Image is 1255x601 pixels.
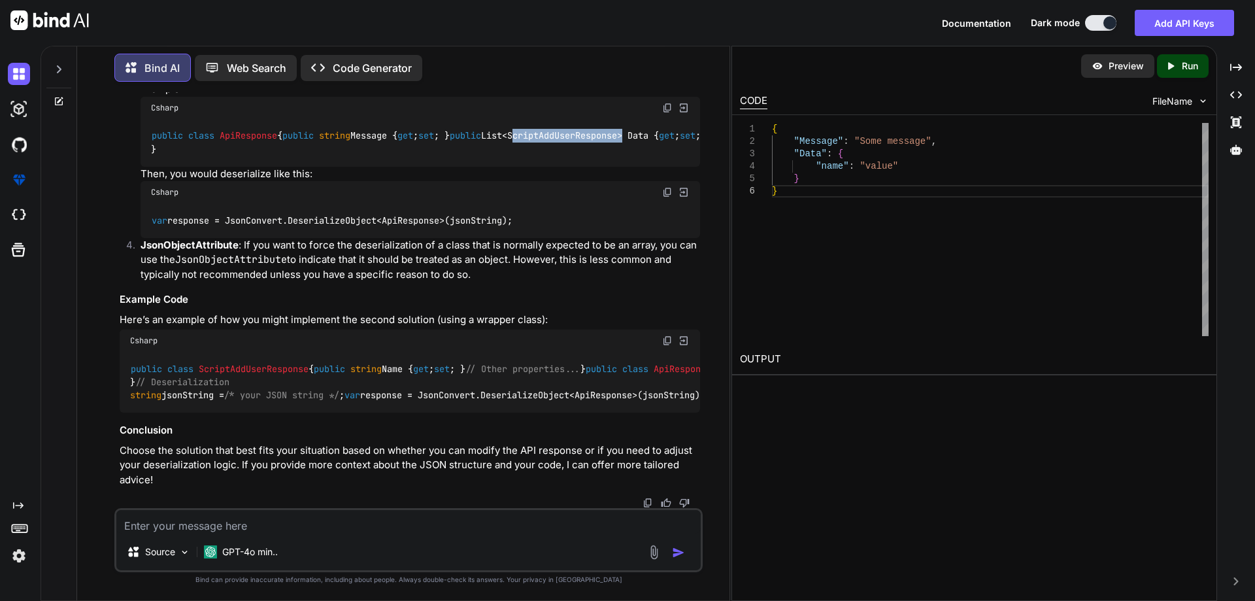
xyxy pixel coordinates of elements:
[413,363,429,375] span: get
[732,344,1216,375] h2: OUTPUT
[8,133,30,156] img: githubDark
[837,148,843,159] span: {
[188,130,214,142] span: class
[152,130,183,142] span: public
[854,136,931,146] span: "Some message"
[740,185,755,197] div: 6
[661,498,671,508] img: like
[8,545,30,567] img: settings
[740,135,755,148] div: 2
[227,60,286,76] p: Web Search
[152,215,167,226] span: var
[794,148,826,159] span: "Data"
[1135,10,1234,36] button: Add API Keys
[860,161,898,171] span: "value"
[678,102,690,114] img: Open in Browser
[179,547,190,558] img: Pick Models
[662,103,673,113] img: copy
[740,173,755,185] div: 5
[114,575,703,585] p: Bind can provide inaccurate information, including about people. Always double-check its answers....
[199,363,309,375] span: ScriptAddUserResponse
[397,130,413,142] span: get
[646,545,661,560] img: attachment
[662,335,673,346] img: copy
[224,390,339,402] span: /* your JSON string */
[1152,95,1192,108] span: FileName
[130,362,1145,403] code: { Name { ; ; } } { Message { ; ; } List<ScriptAddUserResponse> Data { ; ; } } jsonString = ; resp...
[450,130,481,142] span: public
[8,204,30,226] img: cloudideIcon
[1109,60,1144,73] p: Preview
[344,390,360,402] span: var
[816,161,848,171] span: "name"
[120,423,700,438] h3: Conclusion
[654,363,711,375] span: ApiResponse
[120,292,700,307] h3: Example Code
[10,10,89,30] img: Bind AI
[314,363,345,375] span: public
[167,363,193,375] span: class
[662,187,673,197] img: copy
[659,130,675,142] span: get
[120,443,700,488] p: Choose the solution that best fits your situation based on whether you can modify the API respons...
[220,130,277,142] span: ApiResponse
[350,363,382,375] span: string
[794,173,799,184] span: }
[135,376,229,388] span: // Deserialization
[8,63,30,85] img: darkChat
[144,60,180,76] p: Bind AI
[740,123,755,135] div: 1
[931,136,936,146] span: ,
[434,363,450,375] span: set
[418,130,434,142] span: set
[1031,16,1080,29] span: Dark mode
[843,136,848,146] span: :
[678,186,690,198] img: Open in Browser
[141,239,239,251] strong: JsonObjectAttribute
[141,238,700,283] p: : If you want to force the deserialization of a class that is normally expected to be an array, y...
[643,498,653,508] img: copy
[672,546,685,559] img: icon
[942,16,1011,30] button: Documentation
[151,129,711,156] code: { Message { ; ; } List<ScriptAddUserResponse> Data { ; ; } }
[740,160,755,173] div: 4
[679,498,690,508] img: dislike
[942,18,1011,29] span: Documentation
[465,363,580,375] span: // Other properties...
[680,130,695,142] span: set
[1092,60,1103,72] img: preview
[827,148,832,159] span: :
[8,169,30,191] img: premium
[120,313,700,328] p: Here’s an example of how you might implement the second solution (using a wrapper class):
[151,214,514,228] code: response = JsonConvert.DeserializeObject<ApiResponse>(jsonString);
[222,545,278,558] p: GPT-4o min..
[848,161,854,171] span: :
[141,167,700,182] p: Then, you would deserialize like this:
[772,186,777,196] span: }
[740,148,755,160] div: 3
[175,253,287,266] code: JsonObjectAttribute
[145,545,175,558] p: Source
[622,363,648,375] span: class
[131,363,162,375] span: public
[678,335,690,347] img: Open in Browser
[130,390,161,402] span: string
[740,94,767,109] div: CODE
[1182,60,1198,73] p: Run
[1197,95,1209,107] img: chevron down
[333,60,412,76] p: Code Generator
[151,187,178,197] span: Csharp
[586,363,617,375] span: public
[151,103,178,113] span: Csharp
[282,130,314,142] span: public
[319,130,350,142] span: string
[130,335,158,346] span: Csharp
[8,98,30,120] img: darkAi-studio
[772,124,777,134] span: {
[204,545,217,558] img: GPT-4o mini
[794,136,843,146] span: "Message"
